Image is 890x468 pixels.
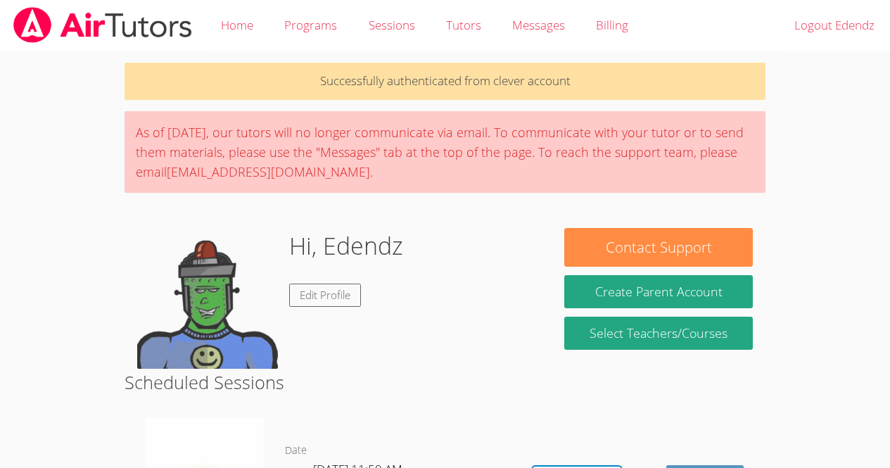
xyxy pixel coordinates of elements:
div: As of [DATE], our tutors will no longer communicate via email. To communicate with your tutor or ... [125,111,765,193]
a: Select Teachers/Courses [564,317,752,350]
img: default.png [137,228,278,369]
a: Edit Profile [289,284,361,307]
button: Contact Support [564,228,752,267]
p: Successfully authenticated from clever account [125,63,765,100]
h2: Scheduled Sessions [125,369,765,396]
h1: Hi, Edendz [289,228,403,264]
dt: Date [285,442,307,460]
img: airtutors_banner-c4298cdbf04f3fff15de1276eac7730deb9818008684d7c2e4769d2f7ddbe033.png [12,7,193,43]
span: Messages [512,17,565,33]
button: Create Parent Account [564,275,752,308]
